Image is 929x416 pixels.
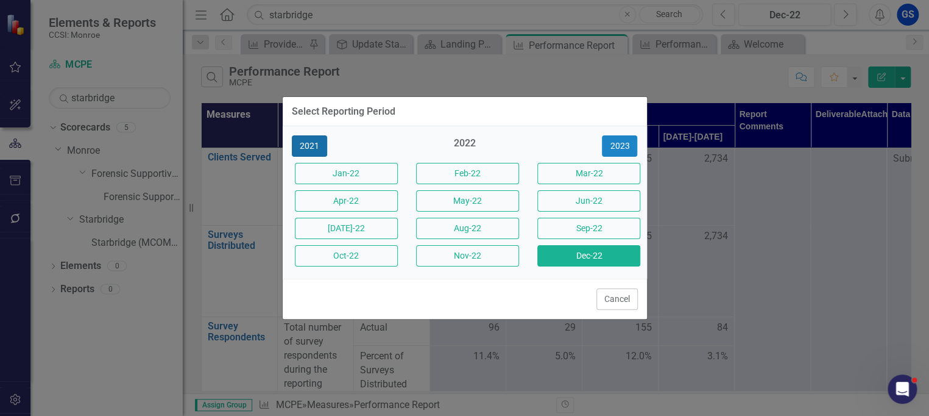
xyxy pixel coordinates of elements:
button: 2023 [602,135,637,157]
button: Cancel [596,289,638,310]
button: May-22 [416,190,519,212]
button: Aug-22 [416,218,519,239]
div: 2022 [413,137,516,157]
button: Apr-22 [295,190,398,212]
div: Select Reporting Period [292,106,395,117]
button: [DATE]-22 [295,218,398,239]
button: Dec-22 [537,245,640,267]
button: Oct-22 [295,245,398,267]
button: Mar-22 [537,163,640,184]
iframe: Intercom live chat [888,375,917,404]
button: Jan-22 [295,163,398,184]
button: Jun-22 [537,190,640,212]
button: Feb-22 [416,163,519,184]
button: 2021 [292,135,327,157]
button: Nov-22 [416,245,519,267]
button: Sep-22 [537,218,640,239]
